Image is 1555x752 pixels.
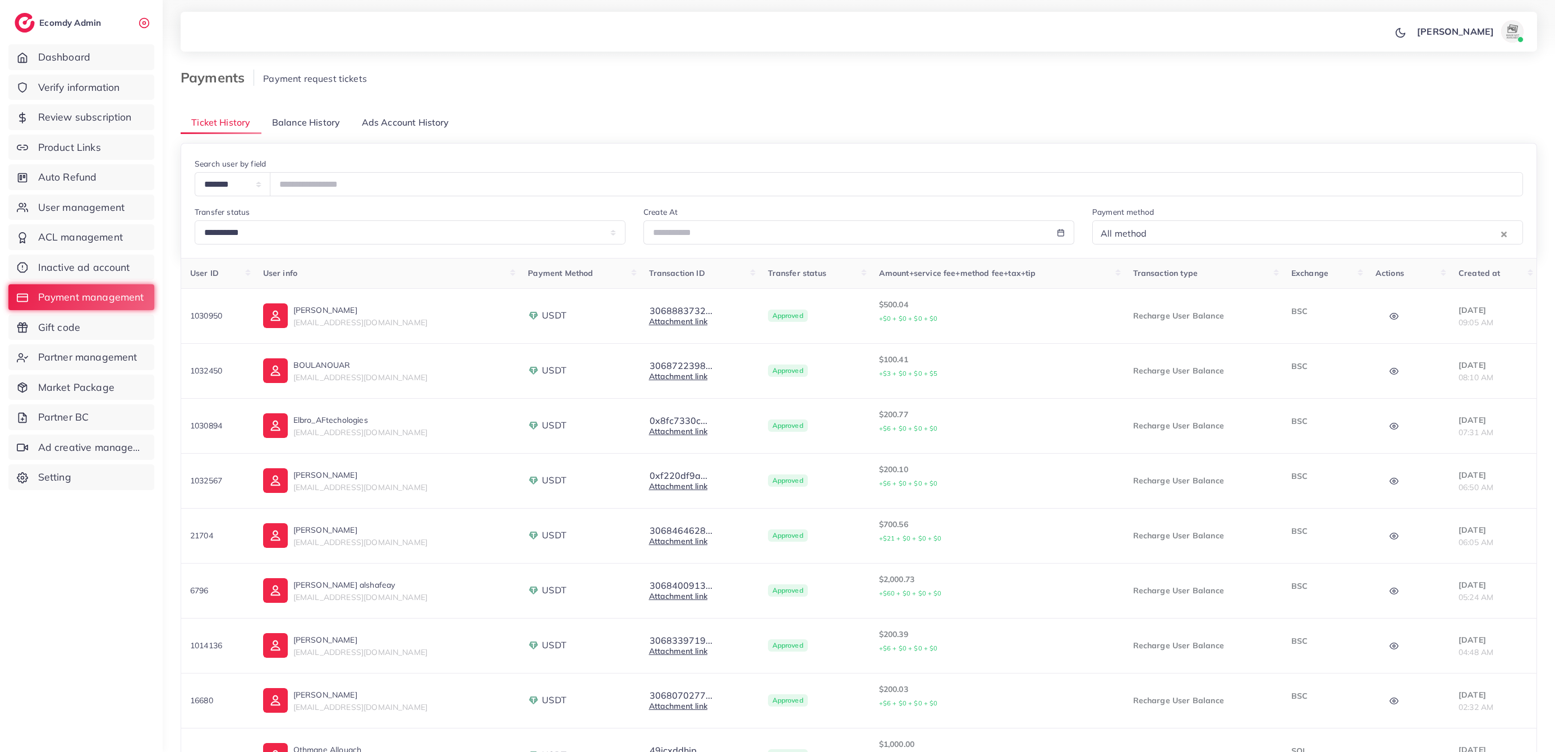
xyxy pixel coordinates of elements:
button: 3068400913... [649,580,713,590]
button: 3068883732... [649,306,713,316]
button: 0x8fc7330c... [649,416,708,426]
span: [EMAIL_ADDRESS][DOMAIN_NAME] [293,317,427,327]
label: Search user by field [195,158,266,169]
a: Attachment link [649,701,707,711]
label: Transfer status [195,206,250,218]
span: Review subscription [38,110,132,124]
span: 04:48 AM [1459,647,1493,657]
img: ic-user-info.36bf1079.svg [263,688,288,713]
p: Recharge User Balance [1133,309,1273,322]
a: Attachment link [649,481,707,491]
span: Approved [768,639,808,652]
p: BOULANOUAR [293,358,427,372]
span: USDT [542,419,567,432]
button: 3068070277... [649,690,713,700]
p: BSC [1291,524,1358,538]
span: USDT [542,474,567,487]
label: Create At [643,206,678,218]
img: payment [528,695,539,706]
a: Attachment link [649,426,707,436]
span: 09:05 AM [1459,317,1493,327]
img: ic-user-info.36bf1079.svg [263,468,288,493]
p: [DATE] [1459,578,1528,592]
span: Ticket History [191,116,250,129]
span: Approved [768,694,808,707]
span: Amount+service fee+method fee+tax+tip [879,268,1036,278]
p: $200.10 [879,463,1115,490]
p: [PERSON_NAME] [1417,25,1494,38]
span: Setting [38,470,71,485]
p: [DATE] [1459,688,1528,702]
small: +$21 + $0 + $0 + $0 [879,534,942,542]
span: User ID [190,268,219,278]
p: 21704 [190,529,245,542]
p: Recharge User Balance [1133,639,1273,652]
p: $2,000.73 [879,573,1115,600]
a: Market Package [8,375,154,400]
img: ic-user-info.36bf1079.svg [263,303,288,328]
a: logoEcomdy Admin [15,13,104,33]
span: Ads Account History [362,116,449,129]
span: Verify information [38,80,120,95]
img: ic-user-info.36bf1079.svg [263,413,288,438]
a: Review subscription [8,104,154,130]
img: payment [528,310,539,321]
small: +$6 + $0 + $0 + $0 [879,479,938,487]
p: [DATE] [1459,413,1528,427]
span: USDT [542,694,567,707]
a: Attachment link [649,371,707,381]
a: Dashboard [8,44,154,70]
img: logo [15,13,35,33]
button: Clear Selected [1501,227,1507,240]
small: +$6 + $0 + $0 + $0 [879,425,938,432]
a: Gift code [8,315,154,340]
span: USDT [542,364,567,377]
p: Recharge User Balance [1133,419,1273,432]
span: Actions [1375,268,1404,278]
span: Payment management [38,290,144,305]
span: Dashboard [38,50,90,64]
h2: Ecomdy Admin [39,17,104,28]
span: [EMAIL_ADDRESS][DOMAIN_NAME] [293,372,427,382]
span: 06:50 AM [1459,482,1493,492]
span: USDT [542,309,567,322]
small: +$0 + $0 + $0 + $0 [879,315,938,322]
span: ACL management [38,230,123,244]
h3: Payments [181,70,254,86]
p: 1032450 [190,364,245,377]
span: Payment Method [528,268,593,278]
span: [EMAIL_ADDRESS][DOMAIN_NAME] [293,427,427,437]
span: [EMAIL_ADDRESS][DOMAIN_NAME] [293,482,427,492]
img: avatar [1501,20,1524,43]
a: Setting [8,464,154,490]
button: 3068722398... [649,361,713,371]
span: 08:10 AM [1459,372,1493,382]
span: Product Links [38,140,101,155]
p: BSC [1291,634,1358,648]
span: Transfer status [768,268,826,278]
img: ic-user-info.36bf1079.svg [263,578,288,603]
a: Product Links [8,135,154,160]
input: Search for option [1151,225,1498,242]
p: BSC [1291,469,1358,483]
span: User info [263,268,297,278]
span: [EMAIL_ADDRESS][DOMAIN_NAME] [293,537,427,547]
p: BSC [1291,414,1358,428]
a: Partner BC [8,404,154,430]
span: 02:32 AM [1459,702,1493,712]
span: Transaction ID [649,268,705,278]
a: Payment management [8,284,154,310]
a: Partner management [8,344,154,370]
span: Ad creative management [38,440,146,455]
span: Approved [768,310,808,322]
span: Approved [768,365,808,377]
p: Recharge User Balance [1133,584,1273,597]
a: Verify information [8,75,154,100]
p: $200.77 [879,408,1115,435]
span: USDT [542,584,567,597]
small: +$3 + $0 + $0 + $5 [879,370,938,377]
small: +$6 + $0 + $0 + $0 [879,699,938,707]
img: payment [528,585,539,596]
img: ic-user-info.36bf1079.svg [263,523,288,548]
a: [PERSON_NAME]avatar [1411,20,1528,43]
